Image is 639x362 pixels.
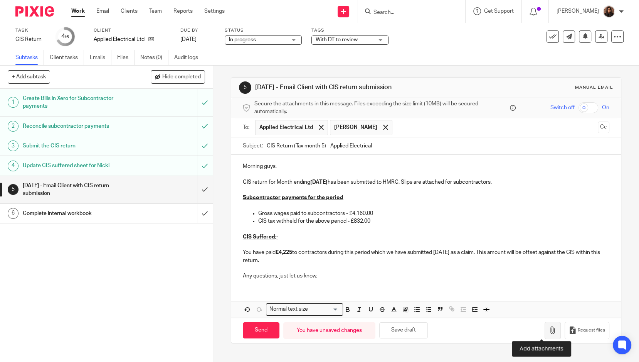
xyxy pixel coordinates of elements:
h1: Reconcile subcontractor payments [23,120,134,132]
button: Save draft [379,322,428,339]
p: CIS tax withheld for the above period - £832.00 [258,217,609,225]
label: Due by [180,27,215,34]
a: Reports [173,7,193,15]
p: CIS return for Month ending has been submitted to HMRC. Slips are attached for subcontractors. [243,178,609,186]
p: Gross wages paid to subcontractors - £4,160.00 [258,210,609,217]
div: 4 [8,161,18,171]
div: 5 [8,184,18,195]
img: Headshot.jpg [603,5,615,18]
button: + Add subtask [8,70,50,83]
p: You have paid to contractors during this period which we have submitted [DATE] as a claim. This a... [243,249,609,264]
h1: Create Bills in Xero for Subcontractor payments [23,93,134,112]
h1: Update CIS suffered sheet for Nicki [23,160,134,171]
h1: Complete internal workbook [23,208,134,219]
p: Applied Electrical Ltd [94,36,145,43]
h1: [DATE] - Email Client with CIS return submission [23,180,134,200]
button: Cc [598,122,609,133]
label: Client [94,27,171,34]
span: [PERSON_NAME] [334,123,377,131]
button: Request files [565,322,609,339]
span: With DT to review [316,37,358,42]
div: 2 [8,121,18,132]
span: Get Support [484,8,514,14]
span: Normal text size [268,305,310,313]
img: Pixie [15,6,54,17]
h1: [DATE] - Email Client with CIS return submission [255,83,442,91]
input: Search for option [311,305,338,313]
a: Client tasks [50,50,84,65]
p: Any questions, just let us know. [243,272,609,280]
a: Settings [204,7,225,15]
p: Morning guys, [243,162,609,170]
u: Subcontractor payments for the period [243,195,343,200]
label: Subject: [243,142,263,150]
a: Work [71,7,85,15]
small: /6 [65,35,69,39]
label: To: [243,123,251,131]
div: Manual email [575,85,613,91]
div: CIS Return [15,36,46,43]
label: Status [225,27,302,34]
span: Hide completed [162,74,201,80]
span: On [602,104,609,112]
a: Files [117,50,135,65]
div: 5 [239,81,251,94]
strong: £4,225 [276,250,292,255]
span: [DATE] [180,37,197,42]
span: Request files [578,327,605,333]
span: Switch off [550,104,575,112]
a: Email [96,7,109,15]
input: Send [243,322,279,339]
a: Subtasks [15,50,44,65]
span: Applied Electrical Ltd [259,123,313,131]
input: Search [373,9,442,16]
button: Hide completed [151,70,205,83]
label: Tags [311,27,388,34]
div: You have unsaved changes [283,322,375,339]
u: CIS Suffered;- [243,234,278,240]
span: Secure the attachments in this message. Files exceeding the size limit (10MB) will be secured aut... [254,100,508,116]
p: [PERSON_NAME] [557,7,599,15]
div: 1 [8,97,18,108]
strong: [DATE] [310,179,328,185]
div: 4 [61,32,69,41]
div: 3 [8,140,18,151]
div: Search for option [266,303,343,315]
a: Notes (0) [140,50,168,65]
span: In progress [229,37,256,42]
a: Emails [90,50,111,65]
div: 6 [8,208,18,219]
a: Team [149,7,162,15]
a: Clients [121,7,138,15]
h1: Submit the CIS return [23,140,134,152]
a: Audit logs [174,50,204,65]
label: Task [15,27,46,34]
